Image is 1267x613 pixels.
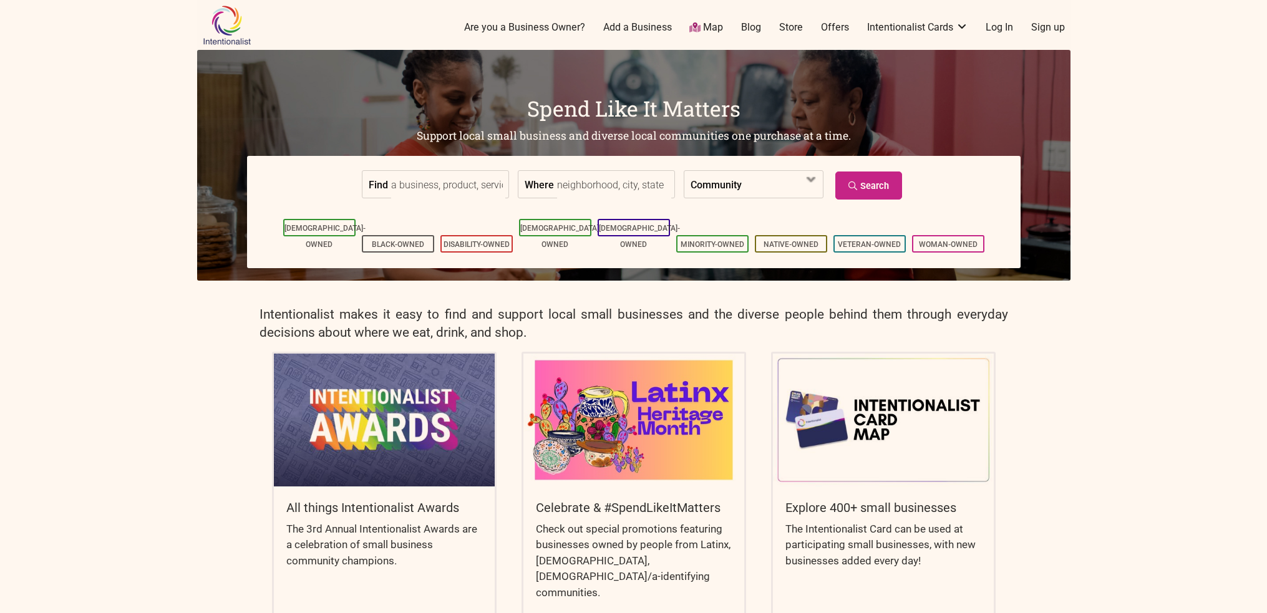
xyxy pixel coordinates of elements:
a: Black-Owned [372,240,424,249]
label: Where [525,171,554,198]
a: Minority-Owned [681,240,744,249]
label: Community [691,171,742,198]
a: Intentionalist Cards [867,21,968,34]
a: Map [689,21,723,35]
h5: Celebrate & #SpendLikeItMatters [536,499,732,516]
a: Native-Owned [764,240,818,249]
a: Woman-Owned [919,240,978,249]
a: Offers [821,21,849,34]
a: Search [835,171,902,200]
a: Sign up [1031,21,1065,34]
div: The Intentionalist Card can be used at participating small businesses, with new businesses added ... [785,521,981,582]
a: Blog [741,21,761,34]
input: a business, product, service [391,171,505,199]
h1: Spend Like It Matters [197,94,1070,123]
h2: Intentionalist makes it easy to find and support local small businesses and the diverse people be... [260,306,1008,342]
a: Log In [986,21,1013,34]
a: [DEMOGRAPHIC_DATA]-Owned [520,224,601,249]
a: Add a Business [603,21,672,34]
h2: Support local small business and diverse local communities one purchase at a time. [197,128,1070,144]
img: Intentionalist [197,5,256,46]
a: Veteran-Owned [838,240,901,249]
img: Intentionalist Card Map [773,354,994,486]
a: [DEMOGRAPHIC_DATA]-Owned [284,224,366,249]
a: Disability-Owned [444,240,510,249]
a: [DEMOGRAPHIC_DATA]-Owned [599,224,680,249]
input: neighborhood, city, state [557,171,671,199]
img: Intentionalist Awards [274,354,495,486]
h5: Explore 400+ small businesses [785,499,981,516]
div: The 3rd Annual Intentionalist Awards are a celebration of small business community champions. [286,521,482,582]
a: Store [779,21,803,34]
a: Are you a Business Owner? [464,21,585,34]
h5: All things Intentionalist Awards [286,499,482,516]
label: Find [369,171,388,198]
img: Latinx / Hispanic Heritage Month [523,354,744,486]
